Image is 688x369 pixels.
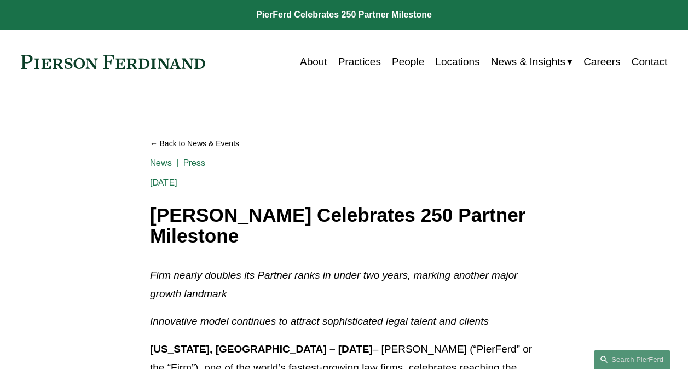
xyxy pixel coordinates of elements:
span: News & Insights [491,53,565,71]
em: Firm nearly doubles its Partner ranks in under two years, marking another major growth landmark [150,269,521,299]
a: Search this site [594,350,670,369]
a: Contact [632,51,667,72]
a: Practices [338,51,381,72]
a: Back to News & Events [150,134,538,153]
h1: [PERSON_NAME] Celebrates 250 Partner Milestone [150,205,538,247]
a: Press [183,158,206,168]
a: Locations [435,51,479,72]
strong: [US_STATE], [GEOGRAPHIC_DATA] – [DATE] [150,343,373,355]
a: Careers [583,51,621,72]
a: People [392,51,424,72]
span: [DATE] [150,177,177,188]
a: News [150,158,172,168]
a: folder dropdown [491,51,573,72]
em: Innovative model continues to attract sophisticated legal talent and clients [150,315,489,327]
a: About [300,51,327,72]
